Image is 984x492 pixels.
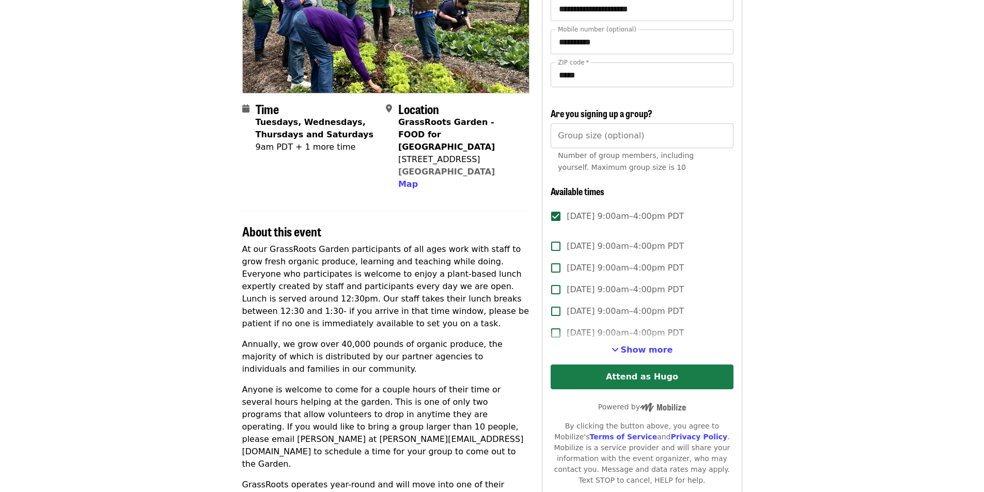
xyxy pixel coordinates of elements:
[589,433,657,441] a: Terms of Service
[398,117,495,152] strong: GrassRoots Garden - FOOD for [GEOGRAPHIC_DATA]
[640,403,686,412] img: Powered by Mobilize
[551,364,733,389] button: Attend as Hugo
[558,59,589,66] label: ZIP code
[242,384,530,470] p: Anyone is welcome to come for a couple hours of their time or several hours helping at the garden...
[551,29,733,54] input: Mobile number (optional)
[567,305,684,318] span: [DATE] 9:00am–4:00pm PDT
[551,184,604,198] span: Available times
[567,240,684,252] span: [DATE] 9:00am–4:00pm PDT
[398,167,495,177] a: [GEOGRAPHIC_DATA]
[567,210,684,223] span: [DATE] 9:00am–4:00pm PDT
[558,151,694,171] span: Number of group members, including yourself. Maximum group size is 10
[256,117,374,139] strong: Tuesdays, Wednesdays, Thursdays and Saturdays
[567,283,684,296] span: [DATE] 9:00am–4:00pm PDT
[598,403,686,411] span: Powered by
[242,243,530,330] p: At our GrassRoots Garden participants of all ages work with staff to grow fresh organic produce, ...
[242,338,530,375] p: Annually, we grow over 40,000 pounds of organic produce, the majority of which is distributed by ...
[398,100,439,118] span: Location
[551,62,733,87] input: ZIP code
[256,100,279,118] span: Time
[551,421,733,486] div: By clicking the button above, you agree to Mobilize's and . Mobilize is a service provider and wi...
[558,26,636,33] label: Mobile number (optional)
[398,178,418,191] button: Map
[242,222,321,240] span: About this event
[612,344,673,356] button: See more timeslots
[670,433,727,441] a: Privacy Policy
[398,153,521,166] div: [STREET_ADDRESS]
[551,106,652,120] span: Are you signing up a group?
[567,262,684,274] span: [DATE] 9:00am–4:00pm PDT
[242,104,249,114] i: calendar icon
[551,123,733,148] input: [object Object]
[386,104,392,114] i: map-marker-alt icon
[398,179,418,189] span: Map
[621,345,673,355] span: Show more
[256,141,378,153] div: 9am PDT + 1 more time
[567,327,684,339] span: [DATE] 9:00am–4:00pm PDT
